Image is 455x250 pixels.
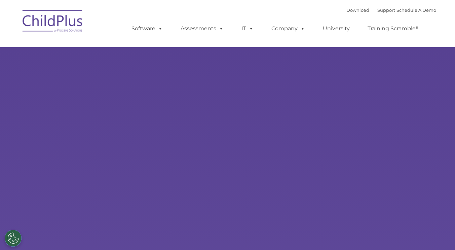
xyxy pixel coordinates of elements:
[125,22,169,35] a: Software
[265,22,312,35] a: Company
[346,7,436,13] font: |
[235,22,260,35] a: IT
[377,7,395,13] a: Support
[361,22,425,35] a: Training Scramble!!
[316,22,356,35] a: University
[346,7,369,13] a: Download
[5,230,22,247] button: Cookies Settings
[396,7,436,13] a: Schedule A Demo
[19,5,86,39] img: ChildPlus by Procare Solutions
[174,22,230,35] a: Assessments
